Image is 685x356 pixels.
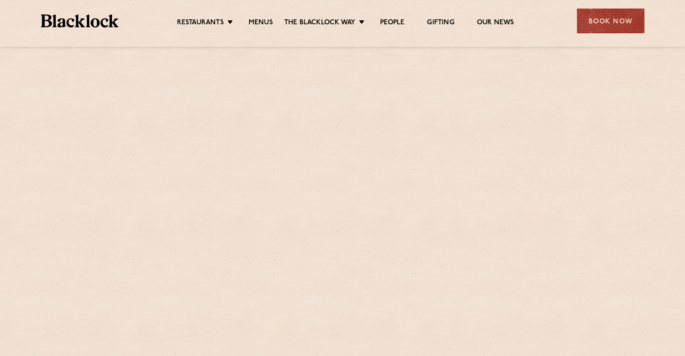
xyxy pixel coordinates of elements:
img: BL_Textured_Logo-footer-cropped.svg [41,14,119,27]
a: Our News [477,18,514,28]
a: Restaurants [177,18,224,28]
a: People [380,18,404,28]
a: Gifting [427,18,454,28]
a: Menus [249,18,273,28]
div: Book Now [577,9,644,33]
a: The Blacklock Way [284,18,355,28]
